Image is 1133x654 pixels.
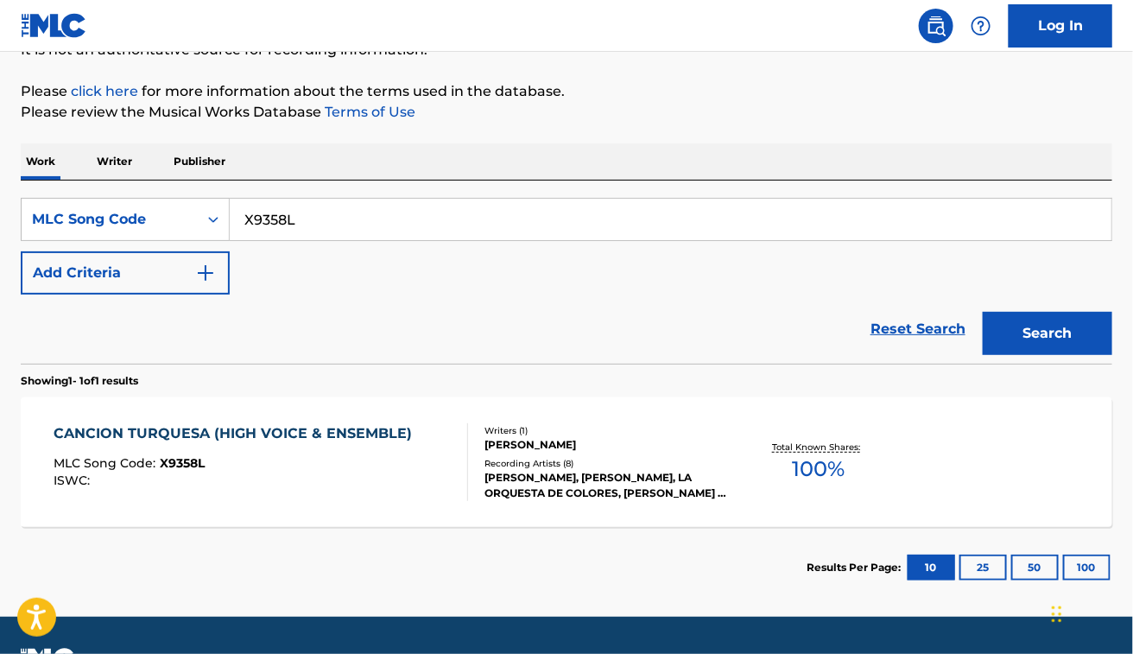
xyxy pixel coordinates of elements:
[1047,571,1133,654] iframe: Chat Widget
[54,455,160,471] span: MLC Song Code :
[92,143,137,180] p: Writer
[21,102,1112,123] p: Please review the Musical Works Database
[484,424,727,437] div: Writers ( 1 )
[484,457,727,470] div: Recording Artists ( 8 )
[807,560,905,575] p: Results Per Page:
[919,9,953,43] a: Public Search
[21,198,1112,364] form: Search Form
[484,470,727,501] div: [PERSON_NAME], [PERSON_NAME], LA ORQUESTA DE COLORES, [PERSON_NAME] & THE ADIEMUS SINGERS, [PERSO...
[21,397,1112,527] a: CANCION TURQUESA (HIGH VOICE & ENSEMBLE)MLC Song Code:X9358LISWC:Writers (1)[PERSON_NAME]Recordin...
[54,423,421,444] div: CANCION TURQUESA (HIGH VOICE & ENSEMBLE)
[908,555,955,581] button: 10
[54,473,94,488] span: ISWC :
[32,209,187,230] div: MLC Song Code
[792,454,845,485] span: 100 %
[1052,588,1062,640] div: Drag
[964,9,998,43] div: Help
[1063,555,1111,581] button: 100
[971,16,991,36] img: help
[195,263,216,283] img: 9d2ae6d4665cec9f34b9.svg
[1011,555,1059,581] button: 50
[862,310,974,348] a: Reset Search
[21,143,60,180] p: Work
[484,437,727,453] div: [PERSON_NAME]
[21,251,230,295] button: Add Criteria
[1009,4,1112,48] a: Log In
[926,16,946,36] img: search
[21,373,138,389] p: Showing 1 - 1 of 1 results
[21,81,1112,102] p: Please for more information about the terms used in the database.
[321,104,415,120] a: Terms of Use
[959,555,1007,581] button: 25
[160,455,205,471] span: X9358L
[71,83,138,99] a: click here
[772,441,864,454] p: Total Known Shares:
[168,143,231,180] p: Publisher
[983,312,1112,355] button: Search
[21,13,87,38] img: MLC Logo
